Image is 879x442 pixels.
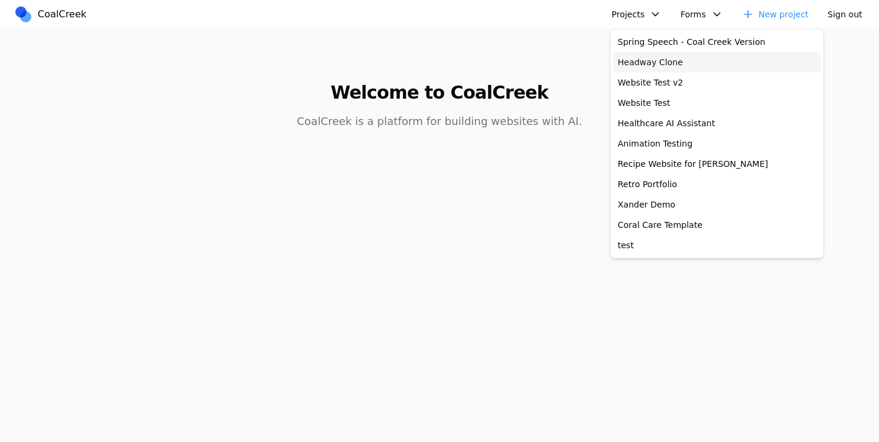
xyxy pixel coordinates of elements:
[613,194,821,215] a: Xander Demo
[605,5,669,24] button: Projects
[210,113,669,130] p: CoalCreek is a platform for building websites with AI.
[613,93,821,113] a: Website Test
[613,133,821,154] a: Animation Testing
[613,72,821,93] a: Website Test v2
[210,82,669,103] h1: Welcome to CoalCreek
[14,5,91,23] a: CoalCreek
[613,113,821,133] a: Healthcare AI Assistant
[613,215,821,235] a: Coral Care Template
[613,52,821,72] a: Headway Clone
[820,5,869,24] button: Sign out
[673,5,730,24] button: Forms
[613,32,821,52] a: Spring Speech - Coal Creek Version
[613,154,821,174] a: Recipe Website for [PERSON_NAME]
[613,255,821,276] a: Gridfall Prompt Test
[735,5,816,24] a: New project
[38,7,87,22] span: CoalCreek
[613,235,821,255] a: test
[613,174,821,194] a: Retro Portfolio
[610,29,824,258] div: Projects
